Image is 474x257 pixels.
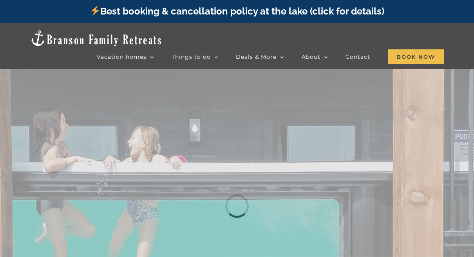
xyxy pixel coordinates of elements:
a: About [302,49,328,65]
span: Deals & More [236,54,277,60]
span: Book Now [388,49,444,64]
span: Things to do [172,54,211,60]
a: Best booking & cancellation policy at the lake (click for details) [90,5,384,17]
span: Vacation homes [97,54,147,60]
a: Deals & More [236,49,284,65]
span: Contact [346,54,370,60]
a: Book Now [388,49,444,65]
a: Things to do [172,49,218,65]
img: ⚡️ [90,6,100,15]
nav: Main Menu [97,49,444,65]
a: Contact [346,49,370,65]
a: Vacation homes [97,49,154,65]
img: Branson Family Retreats Logo [30,29,163,47]
span: About [302,54,320,60]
